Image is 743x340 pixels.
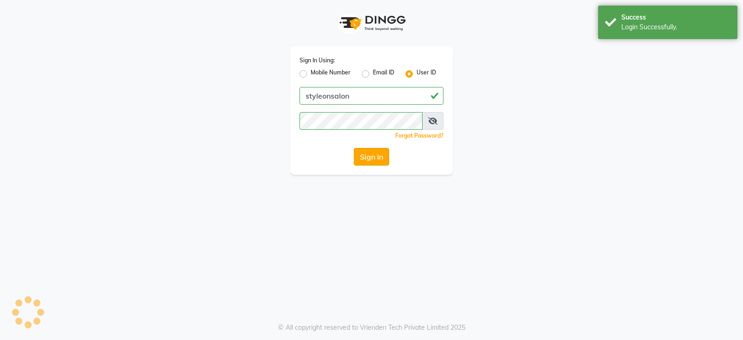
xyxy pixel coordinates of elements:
[300,87,443,105] input: Username
[395,132,443,139] a: Forgot Password?
[334,9,409,37] img: logo1.svg
[311,68,351,80] label: Mobile Number
[300,56,335,65] label: Sign In Using:
[373,68,394,80] label: Email ID
[300,112,423,130] input: Username
[417,68,436,80] label: User ID
[621,22,730,32] div: Login Successfully.
[354,148,389,166] button: Sign In
[621,13,730,22] div: Success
